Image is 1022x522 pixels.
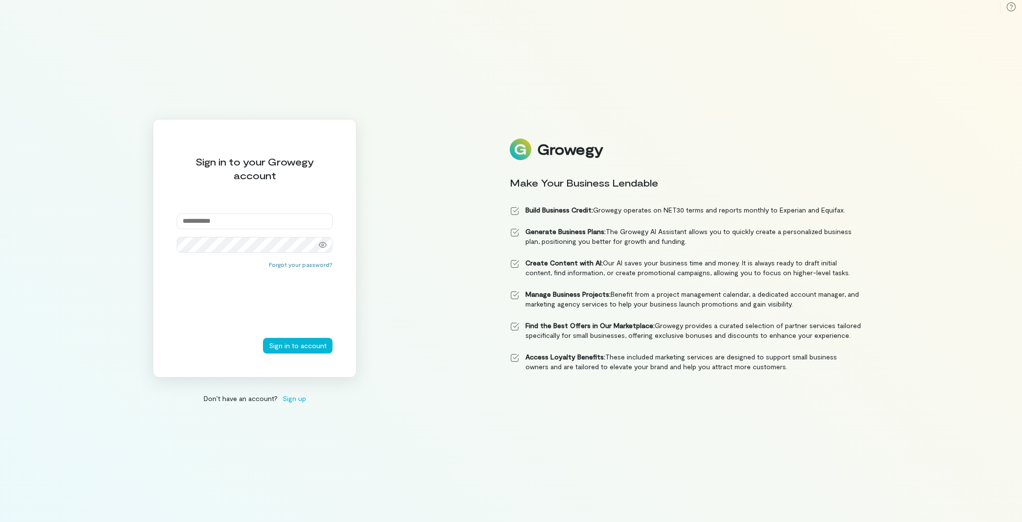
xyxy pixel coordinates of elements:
[525,290,611,298] strong: Manage Business Projects:
[510,258,861,278] li: Our AI saves your business time and money. It is always ready to draft initial content, find info...
[537,141,603,158] div: Growegy
[153,393,357,403] div: Don’t have an account?
[525,259,603,267] strong: Create Content with AI:
[525,206,593,214] strong: Build Business Credit:
[510,139,531,160] img: Logo
[525,227,606,236] strong: Generate Business Plans:
[525,321,655,330] strong: Find the Best Offers in Our Marketplace:
[525,353,605,361] strong: Access Loyalty Benefits:
[263,338,333,354] button: Sign in to account
[510,227,861,246] li: The Growegy AI Assistant allows you to quickly create a personalized business plan, positioning y...
[177,155,333,182] div: Sign in to your Growegy account
[510,205,861,215] li: Growegy operates on NET30 terms and reports monthly to Experian and Equifax.
[269,261,333,268] button: Forgot your password?
[510,321,861,340] li: Growegy provides a curated selection of partner services tailored specifically for small business...
[510,176,861,190] div: Make Your Business Lendable
[283,393,306,403] span: Sign up
[510,352,861,372] li: These included marketing services are designed to support small business owners and are tailored ...
[510,289,861,309] li: Benefit from a project management calendar, a dedicated account manager, and marketing agency ser...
